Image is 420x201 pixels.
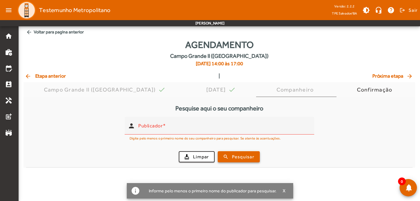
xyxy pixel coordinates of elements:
[5,49,12,56] mat-icon: work_history
[399,6,418,15] button: Sair
[17,1,36,19] img: Logo TPE
[179,151,215,162] button: Limpar
[219,72,220,80] span: |
[170,52,268,60] span: Campo Grande II ([GEOGRAPHIC_DATA])
[5,81,12,88] mat-icon: perm_contact_calendar
[228,86,236,93] mat-icon: check
[5,32,12,40] mat-icon: home
[372,72,414,80] span: Próxima etapa
[131,186,140,195] mat-icon: info
[185,38,254,52] span: Agendamento
[218,151,260,162] button: Pesquisar
[130,135,281,141] mat-hint: Digite pelo menos o primeiro nome do seu companheiro para pesquisar. Se atente às acentuações.
[15,1,110,19] a: Testemunho Metropolitano
[276,188,292,194] button: X
[26,105,413,112] h5: Pesquise aqui o seu companheiro
[25,72,66,80] span: Etapa anterior
[158,86,165,93] mat-icon: check
[357,87,395,93] div: Confirmação
[128,122,135,130] mat-icon: person
[138,123,163,129] mat-label: Publicador
[332,10,357,16] span: TPE Salvador/BA
[5,65,12,72] mat-icon: edit_calendar
[332,2,357,10] div: Versão: 2.2.2
[193,153,209,160] span: Limpar
[26,29,32,35] mat-icon: arrow_back
[206,87,229,93] div: [DATE]
[398,177,406,185] span: 0
[5,113,12,120] mat-icon: post_add
[276,87,316,93] div: Companheiro
[5,129,12,136] mat-icon: stadium
[232,153,254,160] span: Pesquisar
[39,5,110,15] span: Testemunho Metropolitano
[25,73,32,79] mat-icon: arrow_back
[24,26,415,38] span: Voltar para pagina anterior
[5,97,12,104] mat-icon: handyman
[283,188,286,194] span: X
[170,60,268,67] span: [DATE] 14:00 às 17:00
[144,186,276,195] div: Informe pelo menos o primeiro nome do publicador para pesquisar.
[409,5,418,15] span: Sair
[406,73,414,79] mat-icon: arrow_forward
[44,87,158,93] div: Campo Grande II ([GEOGRAPHIC_DATA])
[2,4,15,16] mat-icon: menu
